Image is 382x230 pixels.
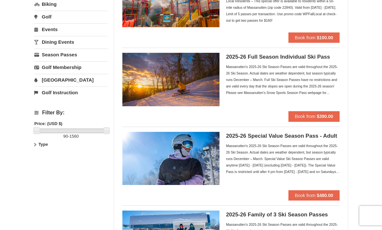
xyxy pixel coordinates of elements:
[226,54,340,61] h5: 2025-26 Full Season Individual Ski Pass
[226,212,340,218] h5: 2025-26 Family of 3 Ski Season Passes
[34,11,108,23] a: Golf
[34,110,108,116] h4: Filter By:
[34,87,108,99] a: Golf Instruction
[295,193,316,198] span: Book from
[226,133,340,140] h5: 2025-26 Special Value Season Pass - Adult
[34,49,108,61] a: Season Passes
[288,111,340,122] button: Book from $390.00
[39,142,48,147] strong: Type
[317,114,333,119] strong: $390.00
[34,121,62,126] strong: Price: (USD $)
[295,35,316,40] span: Book from
[69,134,79,139] span: 1560
[317,35,333,40] strong: $100.00
[63,134,68,139] span: 90
[288,190,340,201] button: Book from $480.00
[122,53,219,106] img: 6619937-208-2295c65e.jpg
[226,143,340,175] div: Massanutten's 2025-26 Ski Season Passes are valid throughout the 2025-26 Ski Season. Actual dates...
[34,36,108,48] a: Dining Events
[226,64,340,96] div: Massanutten's 2025-26 Ski Season Passes are valid throughout the 2025-26 Ski Season. Actual dates...
[288,33,340,43] button: Book from $100.00
[34,24,108,36] a: Events
[122,132,219,185] img: 6619937-198-dda1df27.jpg
[34,74,108,86] a: [GEOGRAPHIC_DATA]
[295,114,316,119] span: Book from
[34,133,108,140] label: -
[317,193,333,198] strong: $480.00
[34,62,108,74] a: Golf Membership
